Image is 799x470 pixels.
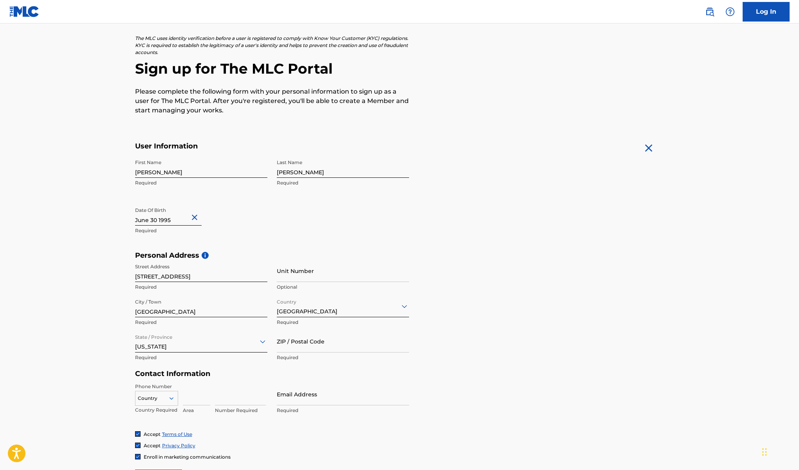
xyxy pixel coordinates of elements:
[135,179,267,186] p: Required
[762,440,767,464] div: Drag
[277,407,409,414] p: Required
[135,142,409,151] h5: User Information
[162,443,195,448] a: Privacy Policy
[135,407,178,414] p: Country Required
[135,329,172,341] label: State / Province
[162,431,192,437] a: Terms of Use
[277,296,409,316] div: [GEOGRAPHIC_DATA]
[277,319,409,326] p: Required
[702,4,718,20] a: Public Search
[9,6,40,17] img: MLC Logo
[277,294,296,305] label: Country
[135,432,140,436] img: checkbox
[743,2,790,22] a: Log In
[144,431,161,437] span: Accept
[705,7,714,16] img: search
[135,35,409,56] p: The MLC uses identity verification before a user is registered to comply with Know Your Customer ...
[183,407,210,414] p: Area
[202,252,209,259] span: i
[760,432,799,470] iframe: Chat Widget
[725,7,735,16] img: help
[144,443,161,448] span: Accept
[135,284,267,291] p: Required
[277,354,409,361] p: Required
[722,4,738,20] div: Help
[144,454,231,460] span: Enroll in marketing communications
[135,319,267,326] p: Required
[135,332,267,351] div: [US_STATE]
[135,60,664,78] h2: Sign up for The MLC Portal
[135,369,409,378] h5: Contact Information
[135,251,664,260] h5: Personal Address
[277,179,409,186] p: Required
[190,206,202,230] button: Close
[135,87,409,115] p: Please complete the following form with your personal information to sign up as a user for The ML...
[215,407,266,414] p: Number Required
[135,354,267,361] p: Required
[642,142,655,154] img: close
[135,443,140,448] img: checkbox
[135,227,267,234] p: Required
[135,454,140,459] img: checkbox
[277,284,409,291] p: Optional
